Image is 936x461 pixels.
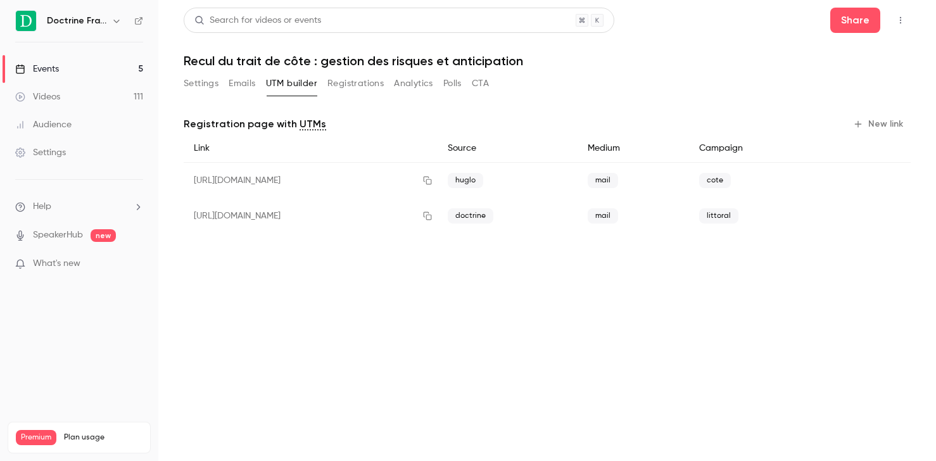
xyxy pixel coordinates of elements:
[184,73,218,94] button: Settings
[184,117,326,132] p: Registration page with
[588,208,618,224] span: mail
[443,73,462,94] button: Polls
[64,433,142,443] span: Plan usage
[16,11,36,31] img: Doctrine France
[448,173,483,188] span: huglo
[588,173,618,188] span: mail
[128,258,143,270] iframe: Noticeable Trigger
[699,208,738,224] span: littoral
[33,229,83,242] a: SpeakerHub
[15,118,72,131] div: Audience
[15,146,66,159] div: Settings
[689,134,825,163] div: Campaign
[448,208,493,224] span: doctrine
[848,114,911,134] button: New link
[699,173,731,188] span: cote
[15,91,60,103] div: Videos
[184,198,438,234] div: [URL][DOMAIN_NAME]
[15,63,59,75] div: Events
[266,73,317,94] button: UTM builder
[47,15,106,27] h6: Doctrine France
[33,257,80,270] span: What's new
[830,8,880,33] button: Share
[300,117,326,132] a: UTMs
[184,134,438,163] div: Link
[394,73,433,94] button: Analytics
[438,134,578,163] div: Source
[184,53,911,68] h1: Recul du trait de côte : gestion des risques et anticipation
[578,134,689,163] div: Medium
[184,163,438,199] div: [URL][DOMAIN_NAME]
[33,200,51,213] span: Help
[15,200,143,213] li: help-dropdown-opener
[91,229,116,242] span: new
[472,73,489,94] button: CTA
[327,73,384,94] button: Registrations
[229,73,255,94] button: Emails
[194,14,321,27] div: Search for videos or events
[16,430,56,445] span: Premium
